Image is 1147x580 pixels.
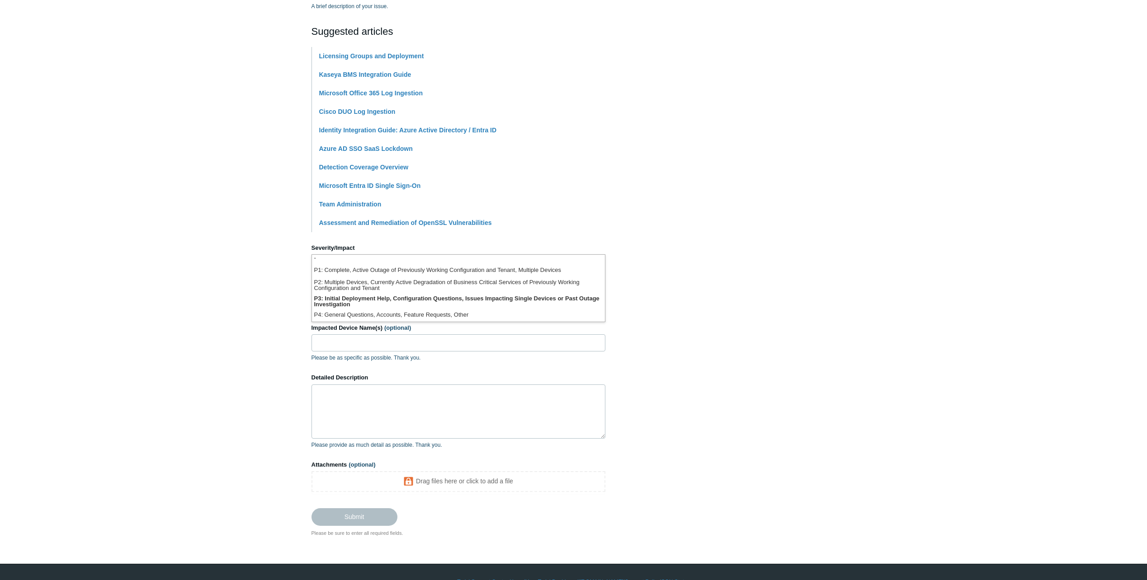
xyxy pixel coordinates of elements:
[319,126,497,134] a: Identity Integration Guide: Azure Active Directory / Entra ID
[319,182,421,189] a: Microsoft Entra ID Single Sign-On
[384,324,411,331] span: (optional)
[319,52,424,60] a: Licensing Groups and Deployment
[312,243,605,253] label: Severity/Impact
[319,219,492,226] a: Assessment and Remediation of OpenSSL Vulnerabilities
[312,529,605,537] div: Please be sure to enter all required fields.
[312,441,605,449] p: Please provide as much detail as possible. Thank you.
[312,293,605,309] li: P3: Initial Deployment Help, Configuration Questions, Issues Impacting Single Devices or Past Out...
[319,71,411,78] a: Kaseya BMS Integration Guide
[312,265,605,277] li: P1: Complete, Active Outage of Previously Working Configuration and Tenant, Multiple Devices
[312,309,605,322] li: P4: General Questions, Accounts, Feature Requests, Other
[319,201,382,208] a: Team Administration
[312,277,605,293] li: P2: Multiple Devices, Currently Active Degradation of Business Critical Services of Previously Wo...
[312,253,605,265] li: -
[312,373,605,382] label: Detailed Description
[312,323,605,332] label: Impacted Device Name(s)
[312,2,605,10] p: A brief description of your issue.
[349,461,375,468] span: (optional)
[319,145,413,152] a: Azure AD SSO SaaS Lockdown
[312,354,605,362] p: Please be as specific as possible. Thank you.
[319,89,423,97] a: Microsoft Office 365 Log Ingestion
[319,164,409,171] a: Detection Coverage Overview
[312,460,605,469] label: Attachments
[312,24,605,39] h2: Suggested articles
[319,108,396,115] a: Cisco DUO Log Ingestion
[312,508,397,525] input: Submit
